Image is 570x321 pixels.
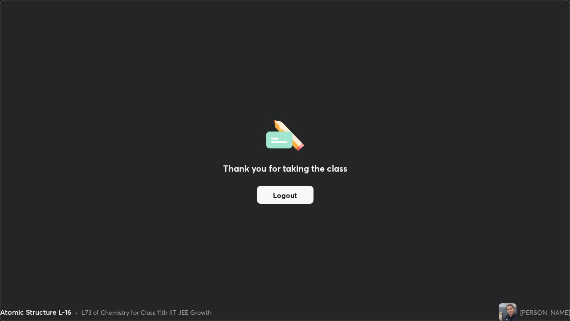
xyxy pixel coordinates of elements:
img: offlineFeedback.1438e8b3.svg [266,117,304,151]
button: Logout [257,186,313,204]
div: [PERSON_NAME] [520,308,570,317]
div: • [75,308,78,317]
div: L73 of Chemistry for Class 11th IIT JEE Growth [81,308,212,317]
h2: Thank you for taking the class [223,162,347,175]
img: fddf6cf3939e4568b1f7e55d744ec7a9.jpg [499,303,517,321]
